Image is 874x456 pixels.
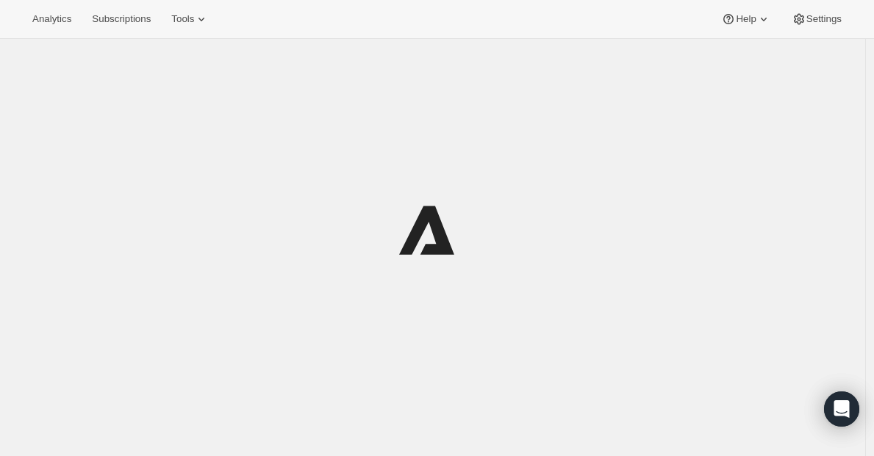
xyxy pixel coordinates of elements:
button: Help [712,9,779,29]
button: Tools [162,9,218,29]
button: Settings [783,9,850,29]
button: Subscriptions [83,9,160,29]
button: Analytics [24,9,80,29]
span: Settings [806,13,842,25]
span: Tools [171,13,194,25]
span: Analytics [32,13,71,25]
span: Help [736,13,756,25]
div: Open Intercom Messenger [824,391,859,427]
span: Subscriptions [92,13,151,25]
